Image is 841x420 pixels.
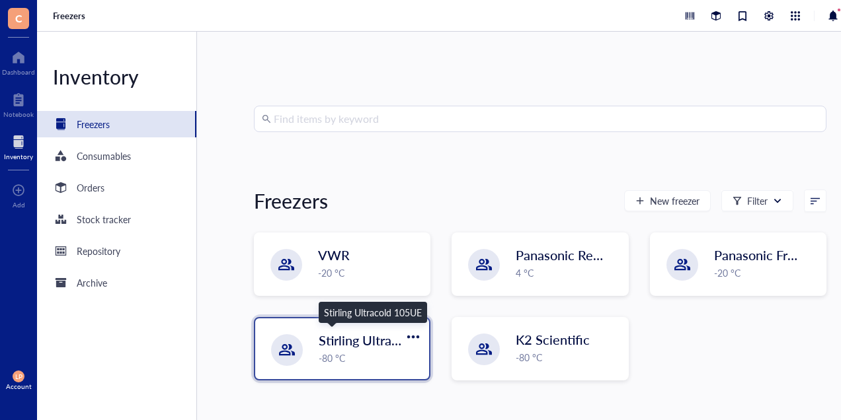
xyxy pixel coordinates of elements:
[4,131,33,160] a: Inventory
[77,117,110,131] div: Freezers
[3,89,34,118] a: Notebook
[37,143,196,169] a: Consumables
[37,111,196,137] a: Freezers
[13,201,25,209] div: Add
[37,206,196,232] a: Stock tracker
[37,63,196,90] div: Inventory
[714,265,818,280] div: -20 °C
[77,149,131,163] div: Consumables
[3,110,34,118] div: Notebook
[318,246,350,264] span: VWR
[324,305,422,320] div: Stirling Ultracold 105UE
[624,190,711,211] button: New freezer
[77,212,131,227] div: Stock tracker
[254,188,328,214] div: Freezers
[6,382,32,390] div: Account
[2,68,35,76] div: Dashboard
[4,153,33,160] div: Inventory
[37,238,196,264] a: Repository
[77,275,107,290] div: Archive
[37,174,196,201] a: Orders
[516,246,655,264] span: Panasonic Refridgerator
[53,10,88,22] a: Freezers
[37,269,196,296] a: Archive
[319,351,421,365] div: -80 °C
[747,193,768,208] div: Filter
[15,372,22,380] span: LP
[714,246,820,264] span: Panasonic Freezer
[15,10,22,26] span: C
[516,350,620,365] div: -80 °C
[2,47,35,76] a: Dashboard
[650,195,700,206] span: New freezer
[516,330,590,349] span: K2 Scientific
[77,180,104,195] div: Orders
[516,265,620,280] div: 4 °C
[77,244,120,258] div: Repository
[318,265,422,280] div: -20 °C
[319,331,461,349] span: Stirling Ultracold 105UE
